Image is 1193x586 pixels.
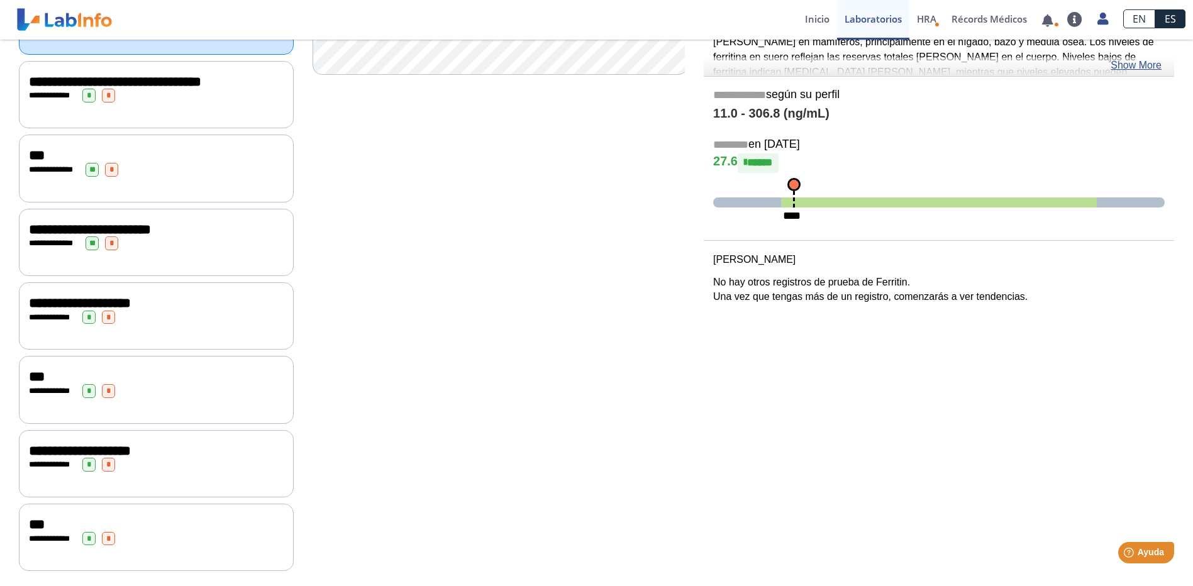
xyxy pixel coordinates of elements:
[917,13,936,25] span: HRA
[1155,9,1185,28] a: ES
[1081,537,1179,572] iframe: Help widget launcher
[713,252,1165,267] p: [PERSON_NAME]
[1111,58,1162,73] a: Show More
[713,138,1165,152] h5: en [DATE]
[713,106,1165,121] h4: 11.0 - 306.8 (ng/mL)
[713,275,1165,305] p: No hay otros registros de prueba de Ferritin. Una vez que tengas más de un registro, comenzarás a...
[1123,9,1155,28] a: EN
[713,88,1165,102] h5: según su perfil
[713,153,1165,172] h4: 27.6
